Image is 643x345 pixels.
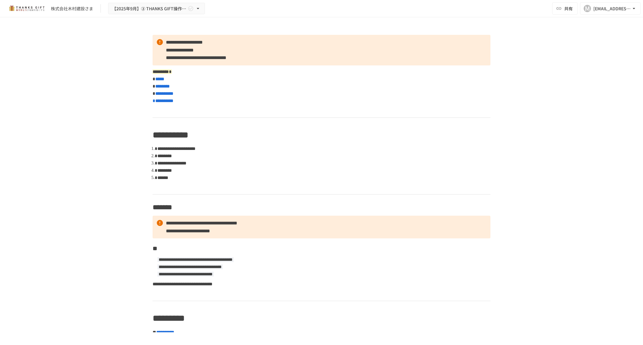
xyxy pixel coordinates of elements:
button: 共有 [552,2,578,15]
div: 株式会社木村建設さま [51,5,93,12]
button: M[EMAIL_ADDRESS][DOMAIN_NAME] [580,2,641,15]
div: M [584,5,591,12]
div: [EMAIL_ADDRESS][DOMAIN_NAME] [593,5,631,12]
span: 【2025年9月】➂ THANKS GIFT操作説明/THANKS GIFT[PERSON_NAME] [112,5,186,12]
img: mMP1OxWUAhQbsRWCurg7vIHe5HqDpP7qZo7fRoNLXQh [7,4,46,13]
span: 共有 [564,5,573,12]
button: 【2025年9月】➂ THANKS GIFT操作説明/THANKS GIFT[PERSON_NAME] [108,3,205,15]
